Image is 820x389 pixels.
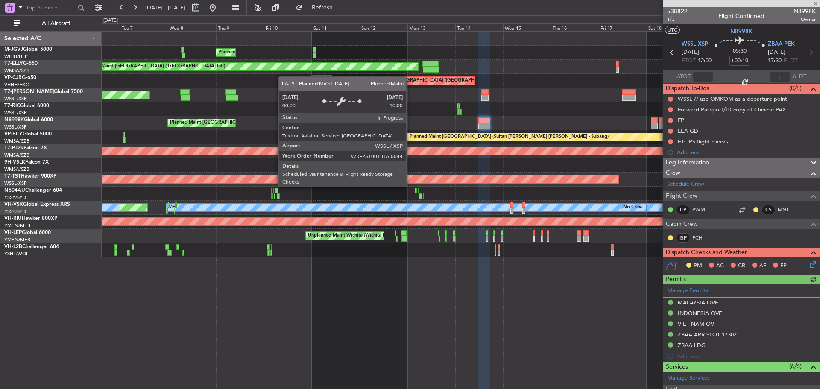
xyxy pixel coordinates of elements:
[667,180,704,189] a: Schedule Crew
[4,180,27,187] a: WSSL/XSP
[694,262,702,270] span: PM
[4,61,38,66] a: T7-ELLYG-550
[682,57,696,65] span: ETOT
[4,132,23,137] span: VP-BCY
[780,262,787,270] span: FP
[768,48,785,57] span: [DATE]
[4,146,23,151] span: T7-PJ29
[360,23,407,31] div: Sun 12
[678,117,687,124] div: FPL
[692,234,712,242] a: PCH
[4,103,49,108] a: T7-RICGlobal 6000
[794,7,816,16] span: N8998K
[4,110,27,116] a: WSSL/XSP
[733,47,747,56] span: 05:30
[666,362,688,372] span: Services
[698,57,712,65] span: 12:00
[4,117,24,123] span: N8998K
[4,61,23,66] span: T7-ELLY
[4,244,22,249] span: VH-L2B
[682,40,708,49] span: WSSL XSP
[4,160,49,165] a: 9H-VSLKFalcon 7X
[677,149,816,156] div: Add new
[678,127,698,135] div: LEA GD
[168,201,178,214] div: MEL
[666,158,709,168] span: Leg Information
[4,202,23,207] span: VH-VSK
[4,89,54,94] span: T7-[PERSON_NAME]
[168,23,216,31] div: Wed 8
[4,75,36,80] a: VP-CJRG-650
[4,160,25,165] span: 9H-VSLK
[4,230,22,235] span: VH-LEP
[4,244,59,249] a: VH-L2BChallenger 604
[676,73,691,81] span: ATOT
[716,262,724,270] span: AC
[551,23,599,31] div: Thu 16
[4,152,29,158] a: WMSA/SZB
[738,262,745,270] span: CR
[22,20,90,26] span: All Aircraft
[410,131,609,143] div: Planned Maint [GEOGRAPHIC_DATA] (Sultan [PERSON_NAME] [PERSON_NAME] - Subang)
[666,84,709,94] span: Dispatch To-Dos
[718,12,764,20] div: Flight Confirmed
[4,166,29,173] a: WMSA/SZB
[170,117,270,129] div: Planned Maint [GEOGRAPHIC_DATA] (Seletar)
[792,73,806,81] span: ALDT
[407,23,455,31] div: Mon 13
[103,17,118,24] div: [DATE]
[730,27,753,36] span: N8998K
[292,1,343,15] button: Refresh
[4,53,28,60] a: WIHH/HLP
[4,75,22,80] span: VP-CJR
[26,1,75,14] input: Trip Number
[4,216,22,221] span: VH-RIU
[4,146,47,151] a: T7-PJ29Falcon 7X
[647,23,694,31] div: Sat 18
[4,47,52,52] a: M-JGVJGlobal 5000
[692,206,712,214] a: PWM
[4,188,62,193] a: N604AUChallenger 604
[4,237,30,243] a: YMEN/MEB
[678,95,787,102] div: WSSL // use OMKOM as a departure point
[768,57,782,65] span: 17:30
[789,84,802,93] span: (0/5)
[682,48,699,57] span: [DATE]
[308,229,414,242] div: Unplanned Maint Wichita (Wichita Mid-continent)
[666,248,747,257] span: Dispatch Checks and Weather
[778,206,797,214] a: MNL
[4,174,56,179] a: T7-TSTHawker 900XP
[4,82,29,88] a: VHHH/HKG
[667,16,688,23] span: 1/3
[503,23,551,31] div: Wed 15
[4,208,26,215] a: YSSY/SYD
[794,16,816,23] span: Owner
[623,201,643,214] div: No Crew
[789,362,802,371] span: (6/6)
[666,219,698,229] span: Cabin Crew
[4,47,23,52] span: M-JGVJ
[4,251,29,257] a: YSHL/WOL
[665,26,680,34] button: UTC
[4,103,20,108] span: T7-RIC
[676,233,690,243] div: ISP
[120,23,168,31] div: Tue 7
[759,262,766,270] span: AF
[4,132,52,137] a: VP-BCYGlobal 5000
[4,117,53,123] a: N8998KGlobal 6000
[264,23,312,31] div: Fri 10
[4,202,70,207] a: VH-VSKGlobal Express XRS
[784,57,797,65] span: ELDT
[4,138,29,144] a: WMSA/SZB
[4,124,27,130] a: WSSL/XSP
[4,89,83,94] a: T7-[PERSON_NAME]Global 7500
[4,194,26,201] a: YSSY/SYD
[676,205,690,214] div: CP
[362,74,504,87] div: Planned Maint [GEOGRAPHIC_DATA] ([GEOGRAPHIC_DATA] Intl)
[768,40,795,49] span: ZBAA PEK
[666,168,680,178] span: Crew
[761,205,776,214] div: CS
[9,17,93,30] button: All Aircraft
[667,7,688,16] span: 538822
[305,5,340,11] span: Refresh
